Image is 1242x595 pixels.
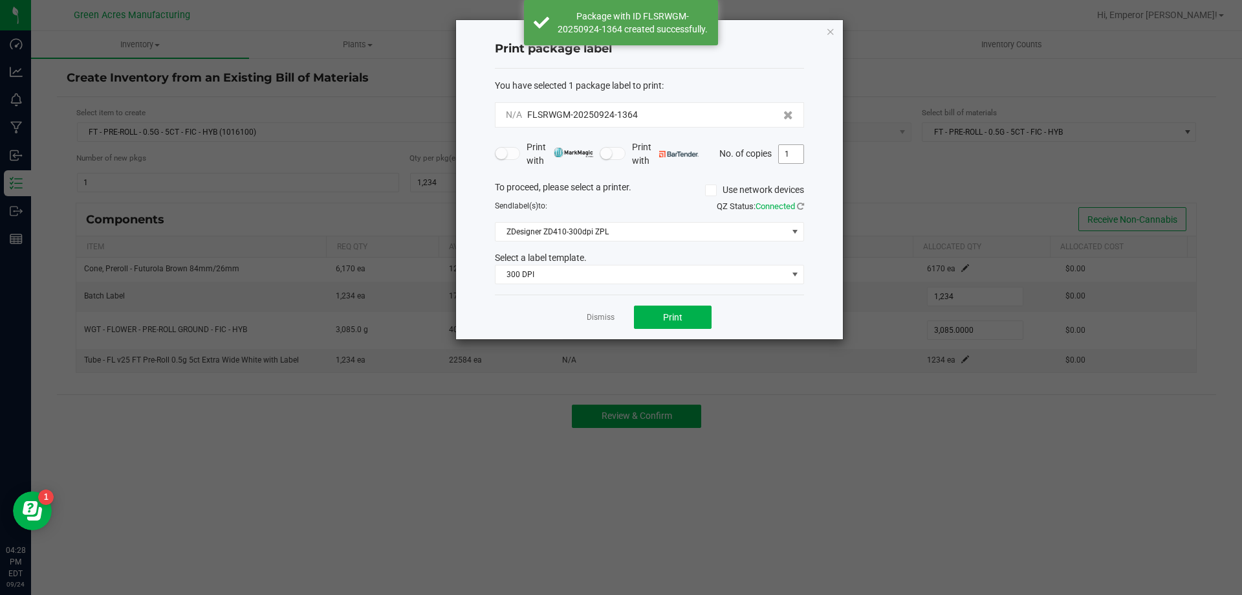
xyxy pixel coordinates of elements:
[556,10,708,36] div: Package with ID FLSRWGM-20250924-1364 created successfully.
[587,312,615,323] a: Dismiss
[495,201,547,210] span: Send to:
[495,80,662,91] span: You have selected 1 package label to print
[527,109,638,120] span: FLSRWGM-20250924-1364
[527,140,593,168] span: Print with
[495,41,804,58] h4: Print package label
[495,79,804,93] div: :
[634,306,712,329] button: Print
[512,201,538,210] span: label(s)
[659,151,699,157] img: bartender.png
[38,489,54,505] iframe: Resource center unread badge
[496,265,787,284] span: 300 DPI
[506,109,522,120] span: N/A
[485,181,814,200] div: To proceed, please select a printer.
[756,201,795,211] span: Connected
[719,148,772,158] span: No. of copies
[485,251,814,265] div: Select a label template.
[663,312,682,322] span: Print
[496,223,787,241] span: ZDesigner ZD410-300dpi ZPL
[705,183,804,197] label: Use network devices
[13,491,52,530] iframe: Resource center
[717,201,804,211] span: QZ Status:
[632,140,699,168] span: Print with
[554,148,593,157] img: mark_magic_cybra.png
